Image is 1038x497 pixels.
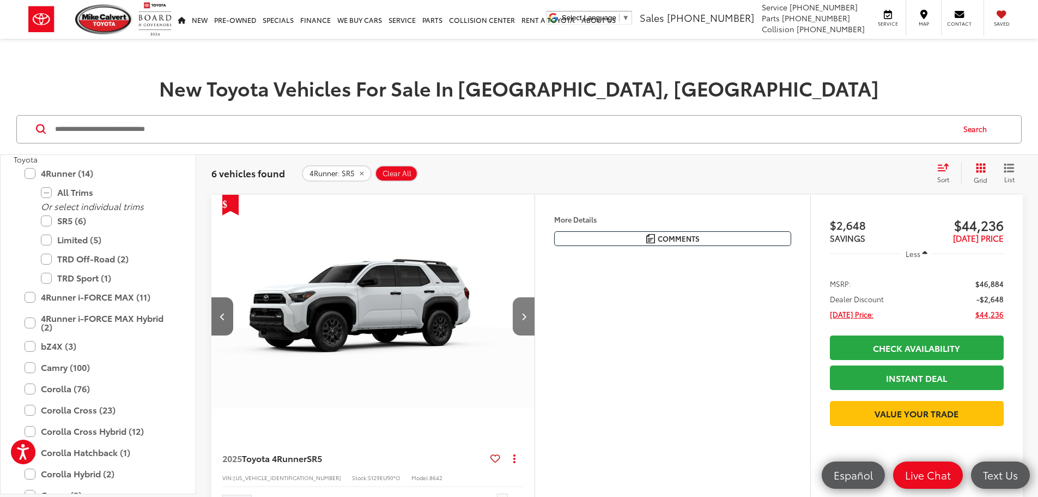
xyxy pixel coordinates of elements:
[309,169,355,178] span: 4Runner: SR5
[975,278,1004,289] span: $46,884
[209,195,534,439] img: 2025 Toyota 4Runner SR5
[222,452,242,464] span: 2025
[975,309,1004,320] span: $44,236
[513,297,535,336] button: Next image
[302,165,372,182] button: remove 4Runner: SR5
[429,474,442,482] span: 8642
[900,468,956,482] span: Live Chat
[1004,175,1015,184] span: List
[830,294,884,304] span: Dealer Discount
[41,200,144,212] i: Or select individual trims
[41,230,172,249] label: Limited (5)
[961,163,995,184] button: Grid View
[937,175,949,184] span: Sort
[25,288,172,307] label: 4Runner i-FORCE MAX (11)
[25,337,172,356] label: bZ4X (3)
[25,422,172,441] label: Corolla Cross Hybrid (12)
[14,154,38,165] span: Toyota
[209,195,534,438] a: 2025 Toyota 4Runner SR52025 Toyota 4Runner SR52025 Toyota 4Runner SR52025 Toyota 4Runner SR5
[554,215,791,223] h4: More Details
[383,169,411,178] span: Clear All
[830,366,1004,390] a: Instant Deal
[971,462,1030,489] a: Text Us
[75,4,133,34] img: Mike Calvert Toyota
[830,309,873,320] span: [DATE] Price:
[667,10,754,25] span: [PHONE_NUMBER]
[640,10,664,25] span: Sales
[797,23,865,34] span: [PHONE_NUMBER]
[876,20,900,27] span: Service
[352,474,368,482] span: Stock:
[893,462,963,489] a: Live Chat
[916,217,1004,233] span: $44,236
[513,454,515,463] span: dropdown dots
[54,116,953,142] input: Search by Make, Model, or Keyword
[995,163,1023,184] button: List View
[505,449,524,468] button: Actions
[947,20,972,27] span: Contact
[211,166,285,179] span: 6 vehicles found
[646,234,655,243] img: Comments
[554,231,791,246] button: Comments
[375,165,418,182] button: Clear All
[25,309,172,337] label: 4Runner i-FORCE MAX Hybrid (2)
[307,452,322,464] span: SR5
[822,462,885,489] a: Español
[790,2,858,13] span: [PHONE_NUMBER]
[25,358,172,377] label: Camry (100)
[222,452,486,464] a: 2025Toyota 4RunnerSR5
[830,336,1004,360] a: Check Availability
[828,468,878,482] span: Español
[762,2,787,13] span: Service
[25,379,172,398] label: Corolla (76)
[41,183,172,202] label: All Trims
[976,294,1004,304] span: -$2,648
[830,401,1004,426] a: Value Your Trade
[830,232,865,244] span: SAVINGS
[906,249,920,259] span: Less
[762,23,794,34] span: Collision
[658,233,700,244] span: Comments
[762,13,780,23] span: Parts
[912,20,936,27] span: Map
[222,474,233,482] span: VIN:
[25,164,172,183] label: 4Runner (14)
[25,464,172,483] label: Corolla Hybrid (2)
[901,244,933,264] button: Less
[411,474,429,482] span: Model:
[619,14,620,22] span: ​
[953,232,1004,244] span: [DATE] PRICE
[974,175,987,184] span: Grid
[25,443,172,462] label: Corolla Hatchback (1)
[211,297,233,336] button: Previous image
[622,14,629,22] span: ▼
[932,163,961,184] button: Select sort value
[41,211,172,230] label: SR5 (6)
[953,116,1003,143] button: Search
[41,249,172,268] label: TRD Off-Road (2)
[990,20,1013,27] span: Saved
[209,195,534,438] div: 2025 Toyota 4Runner SR5 1
[233,474,341,482] span: [US_VEHICLE_IDENTIFICATION_NUMBER]
[830,278,851,289] span: MSRP:
[830,217,917,233] span: $2,648
[242,452,307,464] span: Toyota 4Runner
[41,268,172,288] label: TRD Sport (1)
[222,195,239,215] span: Get Price Drop Alert
[782,13,850,23] span: [PHONE_NUMBER]
[368,474,400,482] span: S129EU90*O
[25,400,172,420] label: Corolla Cross (23)
[978,468,1023,482] span: Text Us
